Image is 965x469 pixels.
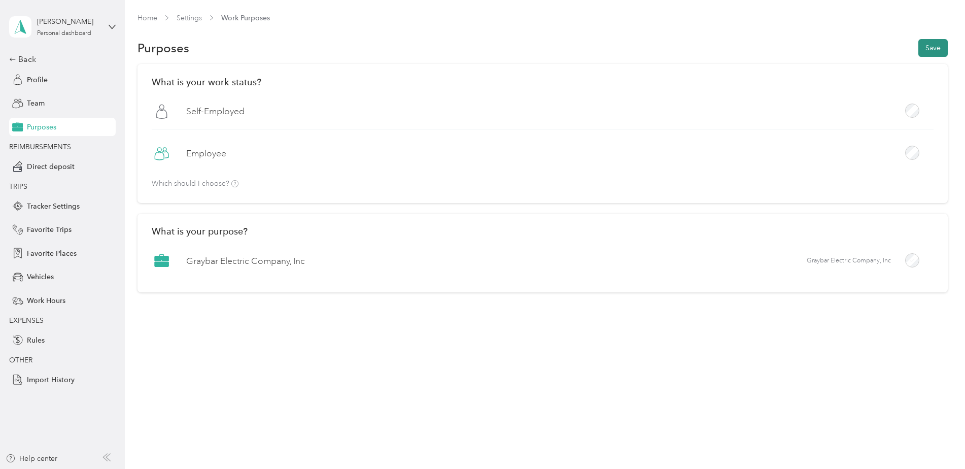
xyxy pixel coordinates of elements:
[27,161,75,172] span: Direct deposit
[27,122,56,132] span: Purposes
[221,13,270,23] span: Work Purposes
[186,147,226,160] label: Employee
[27,272,54,282] span: Vehicles
[27,75,48,85] span: Profile
[918,39,948,57] button: Save
[6,453,57,464] button: Help center
[9,182,27,191] span: TRIPS
[37,16,100,27] div: [PERSON_NAME]
[27,201,80,212] span: Tracker Settings
[177,14,202,22] a: Settings
[152,226,934,237] h2: What is your purpose?
[27,224,72,235] span: Favorite Trips
[9,316,44,325] span: EXPENSES
[27,335,45,346] span: Rules
[137,14,157,22] a: Home
[186,255,305,267] label: Graybar Electric Company, Inc
[9,53,111,65] div: Back
[152,180,238,188] p: Which should I choose?
[9,143,71,151] span: REIMBURSEMENTS
[27,375,75,385] span: Import History
[186,105,245,118] label: Self-Employed
[37,30,91,37] div: Personal dashboard
[27,98,45,109] span: Team
[27,295,65,306] span: Work Hours
[9,356,32,364] span: OTHER
[908,412,965,469] iframe: Everlance-gr Chat Button Frame
[152,77,934,87] h2: What is your work status?
[807,256,891,265] span: Graybar Electric Company, Inc
[27,248,77,259] span: Favorite Places
[137,43,189,53] h1: Purposes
